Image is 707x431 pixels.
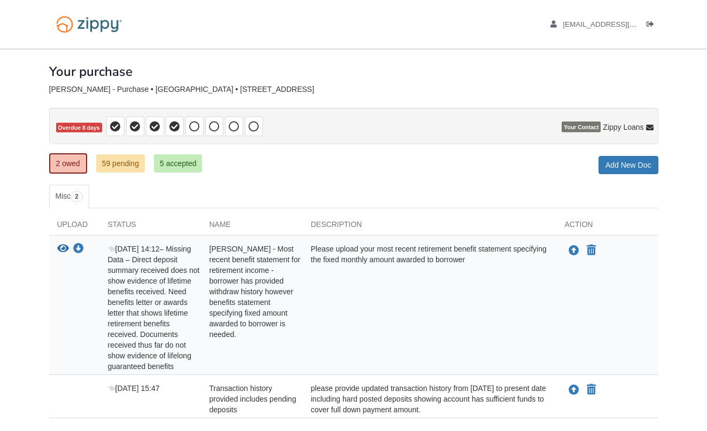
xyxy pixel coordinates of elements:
a: Misc [49,185,89,208]
div: Action [557,219,658,235]
a: Add New Doc [599,156,658,174]
div: Please upload your most recent retirement benefit statement specifying the fixed monthly amount a... [303,244,557,372]
div: please provide updated transaction history from [DATE] to present date including hard posted depo... [303,383,557,415]
a: Download Robert Fultz - Most recent benefit statement for retirement income - borrower has provid... [73,245,84,254]
button: Declare Robert Fultz - Most recent benefit statement for retirement income - borrower has provide... [586,244,597,257]
div: Upload [49,219,100,235]
a: edit profile [550,20,686,31]
span: [DATE] 14:12 [108,245,160,253]
button: Upload Robert Fultz - Most recent benefit statement for retirement income - borrower has provided... [568,244,580,257]
span: Your Contact [562,122,601,132]
div: Status [100,219,201,235]
span: Zippy Loans [603,122,643,132]
span: 2 [71,191,83,202]
div: – Missing Data – Direct deposit summary received does not show evidence of lifetime benefits rece... [100,244,201,372]
span: rfultz@bsu.edu [563,20,685,28]
span: [PERSON_NAME] - Most recent benefit statement for retirement income - borrower has provided withd... [209,245,300,339]
a: 2 owed [49,153,87,174]
span: [DATE] 15:47 [108,384,160,393]
button: Declare Transaction history provided includes pending deposits not applicable [586,383,597,396]
div: Description [303,219,557,235]
button: View Robert Fultz - Most recent benefit statement for retirement income - borrower has provided w... [57,244,69,255]
span: Transaction history provided includes pending deposits [209,384,297,414]
a: 5 accepted [154,154,203,173]
div: [PERSON_NAME] - Purchase • [GEOGRAPHIC_DATA] • [STREET_ADDRESS] [49,85,658,94]
a: Log out [647,20,658,31]
div: Name [201,219,303,235]
button: Upload Transaction history provided includes pending deposits [568,383,580,397]
h1: Your purchase [49,65,133,79]
img: Logo [49,11,129,38]
a: 59 pending [96,154,145,173]
span: Overdue 8 days [56,123,102,133]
